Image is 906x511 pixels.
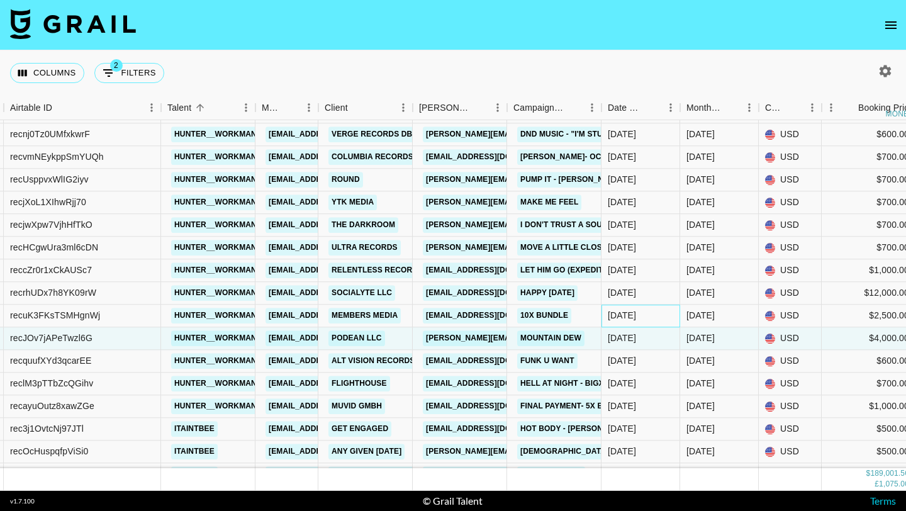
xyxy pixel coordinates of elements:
a: [EMAIL_ADDRESS][DOMAIN_NAME] [266,398,406,414]
button: Menu [661,98,680,117]
div: Month Due [680,96,759,120]
div: Currency [765,96,785,120]
div: USD [759,441,822,463]
div: Manager [255,96,318,120]
a: Round [328,172,363,188]
div: Aug '25 [686,355,715,368]
button: Menu [299,98,318,117]
button: Menu [740,98,759,117]
a: hunter__workman [171,376,260,391]
a: hunter__workman [171,330,260,346]
button: Sort [565,99,583,116]
button: Menu [822,98,841,117]
img: Grail Talent [10,9,136,39]
button: Menu [803,98,822,117]
button: Menu [237,98,255,117]
a: Terms [870,495,896,507]
a: [EMAIL_ADDRESS][DOMAIN_NAME] [423,421,564,437]
a: PODEAN LLC [328,330,385,346]
div: Aug '25 [686,310,715,322]
button: Sort [52,99,70,116]
a: [PERSON_NAME][EMAIL_ADDRESS][DOMAIN_NAME] [423,330,628,346]
a: muvid GmbH [328,398,385,414]
a: hunter__workman [171,398,260,414]
div: recJOv7jAPeTwzl6G [10,332,92,345]
div: Manager [262,96,282,120]
div: recuK3FKsTSMHgnWj [10,310,100,322]
button: Menu [583,98,601,117]
button: Select columns [10,63,84,83]
div: Aug '25 [686,264,715,277]
div: Month Due [686,96,722,120]
a: itaintbee [171,444,218,459]
a: hunter__workman [171,172,260,188]
div: USD [759,373,822,395]
button: open drawer [878,13,903,38]
div: 8/14/2025 [608,287,636,300]
a: hunter__workman [171,353,260,369]
div: Aug '25 [686,196,715,209]
div: USD [759,282,822,305]
div: 8/13/2025 [608,423,636,435]
button: Menu [394,98,413,117]
div: Aug '25 [686,423,715,435]
button: Sort [191,99,209,116]
button: Menu [142,98,161,117]
a: hunter__workman [171,262,260,278]
a: Columbia Records [GEOGRAPHIC_DATA] [328,149,501,165]
a: hunter__workman [171,126,260,142]
div: USD [759,237,822,259]
a: [EMAIL_ADDRESS][DOMAIN_NAME] [423,285,564,301]
div: USD [759,259,822,282]
a: DND Music - "I'm Stuntin" [517,126,627,142]
a: XTZY [517,104,543,120]
div: recquufXYd3qcarEE [10,355,91,368]
a: YTK Media [328,194,377,210]
a: Any given [DATE] [328,444,405,459]
div: rec3j1OvtcNj97JTl [10,423,84,435]
div: recayuOutz8xawZGe [10,400,94,413]
a: [PERSON_NAME][EMAIL_ADDRESS][DOMAIN_NAME] [423,126,628,142]
div: Currency [759,96,822,120]
a: Get Engaged [328,421,391,437]
div: Aug '25 [686,242,715,254]
a: [EMAIL_ADDRESS][DOMAIN_NAME] [266,308,406,323]
a: hunter__workman [171,149,260,165]
a: [PERSON_NAME][EMAIL_ADDRESS][DOMAIN_NAME] [423,172,628,188]
div: recnj0Tz0UMfxkwrF [10,128,90,141]
span: 2 [110,59,123,72]
div: USD [759,146,822,169]
div: 8/15/2025 [608,310,636,322]
div: recvmNEykppSmYUQh [10,151,104,164]
a: Relentless Records [328,262,426,278]
a: Socialyte LLC [328,285,395,301]
button: Sort [722,99,740,116]
a: [EMAIL_ADDRESS][DOMAIN_NAME] [266,217,406,233]
a: itaintbee [171,421,218,437]
div: USD [759,123,822,146]
div: recUsppvxWlIG2iyv [10,174,89,186]
div: Client [318,96,413,120]
div: USD [759,327,822,350]
div: Airtable ID [10,96,52,120]
div: v 1.7.100 [10,497,35,505]
a: [PERSON_NAME][EMAIL_ADDRESS][DOMAIN_NAME] [423,217,628,233]
div: 8/6/2025 [608,196,636,209]
a: [EMAIL_ADDRESS][DOMAIN_NAME] [266,149,406,165]
a: FINAL PAYMENT- 5X bundle [517,398,632,414]
button: Sort [471,99,488,116]
div: 8/8/2025 [608,446,636,458]
a: Move a Little Closer [517,240,616,255]
div: Talent [167,96,191,120]
a: The Darkroom [328,217,398,233]
div: Aug '25 [686,128,715,141]
a: [PERSON_NAME][EMAIL_ADDRESS][PERSON_NAME][DOMAIN_NAME] [423,240,693,255]
div: Aug '25 [686,151,715,164]
div: Campaign (Type) [507,96,601,120]
div: 8/2/2025 [608,355,636,368]
a: [PERSON_NAME][EMAIL_ADDRESS][DOMAIN_NAME] [423,444,628,459]
div: £ [875,480,879,490]
div: Aug '25 [686,400,715,413]
div: USD [759,463,822,486]
div: Client [325,96,348,120]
